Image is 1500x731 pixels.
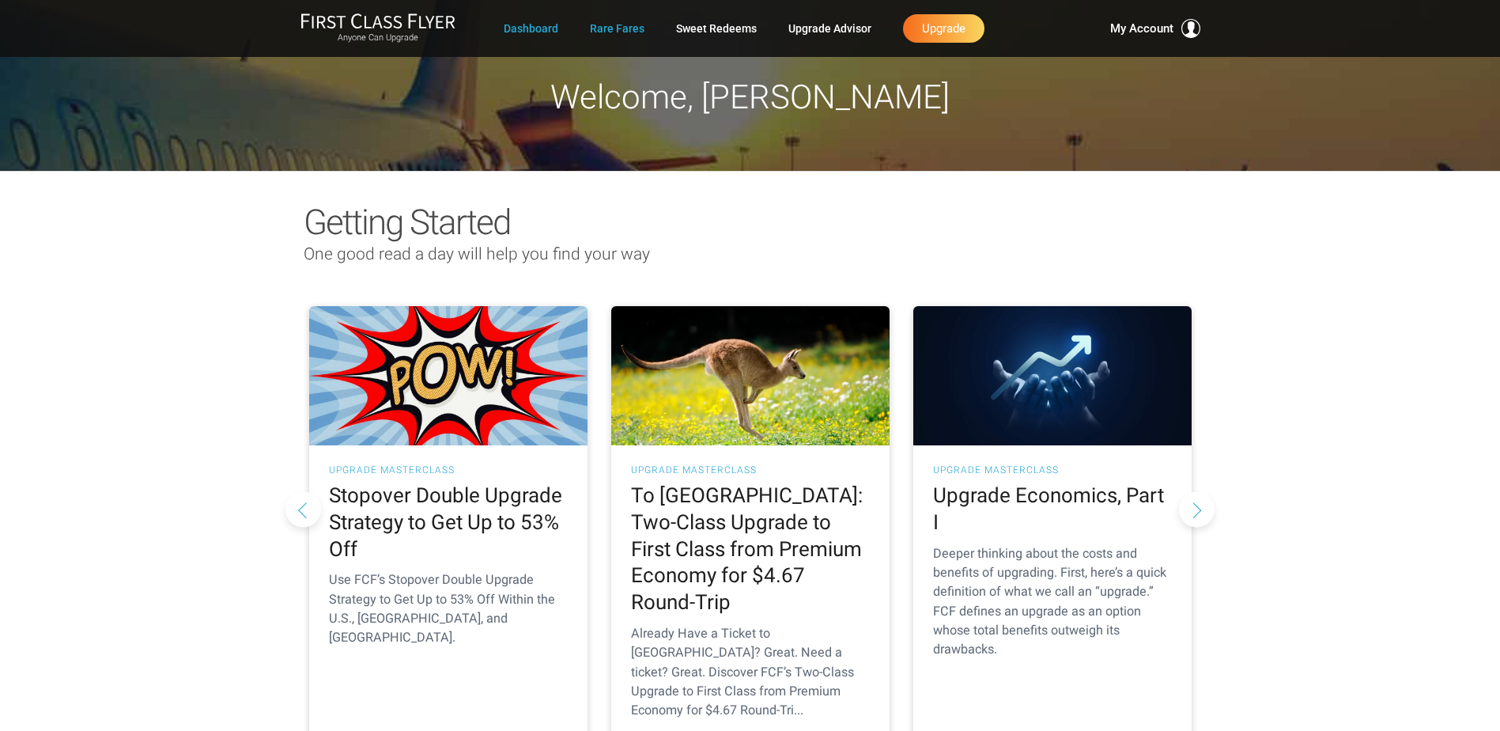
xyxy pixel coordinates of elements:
img: First Class Flyer [300,13,455,29]
h3: UPGRADE MASTERCLASS [329,465,568,475]
span: Getting Started [304,202,510,243]
span: My Account [1110,19,1173,38]
button: My Account [1110,19,1200,38]
a: Upgrade Advisor [788,14,871,43]
p: Already Have a Ticket to [GEOGRAPHIC_DATA]? Great. Need a ticket? Great. Discover FCF’s Two-Class... [631,624,870,720]
h2: Stopover Double Upgrade Strategy to Get Up to 53% Off [329,483,568,562]
h3: UPGRADE MASTERCLASS [933,465,1172,475]
h3: UPGRADE MASTERCLASS [631,465,870,475]
a: Rare Fares [590,14,644,43]
small: Anyone Can Upgrade [300,32,455,44]
h2: To [GEOGRAPHIC_DATA]: Two-Class Upgrade to First Class from Premium Economy for $4.67 Round-Trip [631,483,870,616]
a: First Class FlyerAnyone Can Upgrade [300,13,455,44]
span: Welcome, [PERSON_NAME] [550,78,950,116]
p: Use FCF’s Stopover Double Upgrade Strategy to Get Up to 53% Off Within the U.S., [GEOGRAPHIC_DATA... [329,570,568,647]
p: Deeper thinking about the costs and benefits of upgrading. First, here’s a quick definition of wh... [933,544,1172,660]
button: Next slide [1179,491,1215,527]
a: Dashboard [504,14,558,43]
a: Upgrade [903,14,984,43]
button: Previous slide [285,491,321,527]
h2: Upgrade Economics, Part I [933,483,1172,536]
a: Sweet Redeems [676,14,757,43]
span: One good read a day will help you find your way [304,244,650,263]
